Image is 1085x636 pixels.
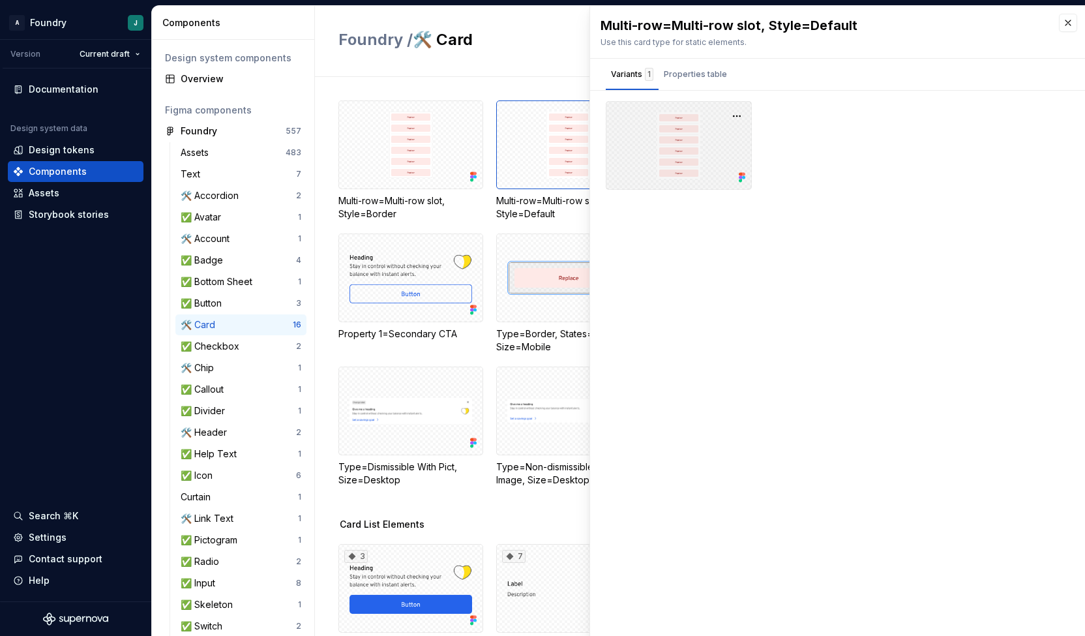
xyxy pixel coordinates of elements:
a: ✅ Avatar1 [175,207,306,228]
div: ✅ Switch [181,620,228,633]
div: 3 [296,298,301,309]
a: 🛠️ Card16 [175,314,306,335]
div: 1 [298,384,301,395]
div: Use this card type for static elements. [601,37,1046,48]
a: ✅ Skeleton1 [175,594,306,615]
div: Components [162,16,309,29]
a: 🛠️ Link Text1 [175,508,306,529]
div: Foundry [30,16,67,29]
a: 🛠️ Header2 [175,422,306,443]
a: ✅ Badge4 [175,250,306,271]
div: 7 [502,550,526,563]
svg: Supernova Logo [43,613,108,626]
div: 483 [286,147,301,158]
div: Search ⌘K [29,509,78,522]
div: ✅ Divider [181,404,230,417]
div: Design system components [165,52,301,65]
div: 🛠️ Chip [181,361,219,374]
div: Type=Border, States=Focused, Size=Mobile [496,327,641,354]
a: Foundry557 [160,121,306,142]
div: Components [29,165,87,178]
div: 1 [298,449,301,459]
div: Multi-row=Multi-row slot, Style=Default [601,16,1046,35]
div: Text [181,168,205,181]
div: 1 [298,212,301,222]
div: Property 1=Secondary CTA [338,327,483,341]
div: A [9,15,25,31]
div: ✅ Radio [181,555,224,568]
div: 2 [296,190,301,201]
div: Multi-row=Multi-row slot, Style=Border [338,194,483,220]
button: Current draft [74,45,146,63]
div: 1 [298,234,301,244]
div: Design system data [10,123,87,134]
a: Documentation [8,79,143,100]
div: ✅ Skeleton [181,598,238,611]
div: ✅ Pictogram [181,534,243,547]
div: 🛠️ Accordion [181,189,244,202]
div: ✅ Input [181,577,220,590]
div: 8 [296,578,301,588]
div: Figma components [165,104,301,117]
a: ✅ Callout1 [175,379,306,400]
div: 🛠️ Link Text [181,512,239,525]
div: 2 [296,556,301,567]
h2: 🛠️ Card [338,29,876,50]
div: 1 [298,535,301,545]
button: Contact support [8,549,143,569]
div: Overview [181,72,301,85]
a: Curtain1 [175,487,306,507]
a: ✅ Divider1 [175,401,306,421]
a: 🛠️ Account1 [175,228,306,249]
div: Type=Dismissible With Pict, Size=Desktop [338,367,483,487]
div: ✅ Callout [181,383,229,396]
div: Type=Non-dismissible With Image, Size=Desktop [496,461,641,487]
div: 16 [293,320,301,330]
div: Multi-row=Multi-row slot, Style=Default [496,194,641,220]
div: Curtain [181,491,216,504]
a: ✅ Checkbox2 [175,336,306,357]
div: Property 1=Secondary CTA [338,234,483,354]
a: ✅ Help Text1 [175,444,306,464]
span: Card List Elements [340,518,424,531]
div: Design tokens [29,144,95,157]
a: 🛠️ Accordion2 [175,185,306,206]
a: ✅ Button3 [175,293,306,314]
a: ✅ Bottom Sheet1 [175,271,306,292]
a: Components [8,161,143,182]
div: ✅ Bottom Sheet [181,275,258,288]
div: 1 [298,363,301,373]
div: 2 [296,341,301,352]
div: Help [29,574,50,587]
a: ✅ Radio2 [175,551,306,572]
div: Assets [181,146,214,159]
div: ✅ Avatar [181,211,226,224]
a: Assets483 [175,142,306,163]
div: Contact support [29,553,102,566]
div: 7 [296,169,301,179]
div: ✅ Checkbox [181,340,245,353]
div: Type=Border, States=Focused, Size=Mobile [496,234,641,354]
div: 557 [286,126,301,136]
a: Settings [8,527,143,548]
div: Multi-row=Multi-row slot, Style=Border [338,100,483,220]
span: Foundry / [338,30,413,49]
div: Type=Non-dismissible With Image, Size=Desktop [496,367,641,487]
div: 1 [298,599,301,610]
button: Help [8,570,143,591]
div: 6 [296,470,301,481]
a: Design tokens [8,140,143,160]
div: ✅ Badge [181,254,228,267]
div: 🛠️ Card [181,318,220,331]
div: 2 [296,621,301,631]
div: 1 [298,492,301,502]
a: ✅ Input8 [175,573,306,594]
div: ✅ Icon [181,469,218,482]
div: ✅ Help Text [181,447,242,461]
div: Storybook stories [29,208,109,221]
div: Documentation [29,83,98,96]
div: 1 [298,277,301,287]
div: 🛠️ Header [181,426,232,439]
a: 🛠️ Chip1 [175,357,306,378]
div: Variants [611,68,653,81]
